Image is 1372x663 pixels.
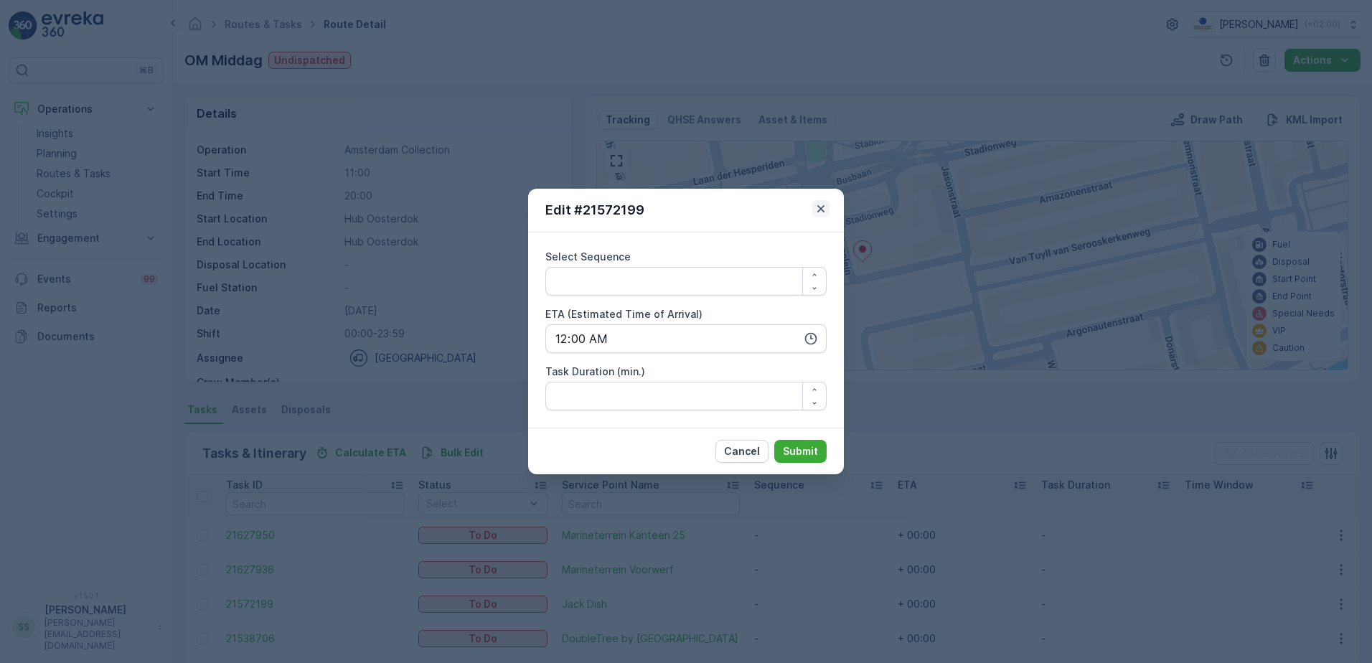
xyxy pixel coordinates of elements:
label: Task Duration (min.) [545,365,645,377]
button: Cancel [715,440,769,463]
p: Cancel [724,444,760,459]
label: Select Sequence [545,250,631,263]
p: Edit #21572199 [545,200,644,220]
p: Submit [783,444,818,459]
button: Submit [774,440,827,463]
label: ETA (Estimated Time of Arrival) [545,308,703,320]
